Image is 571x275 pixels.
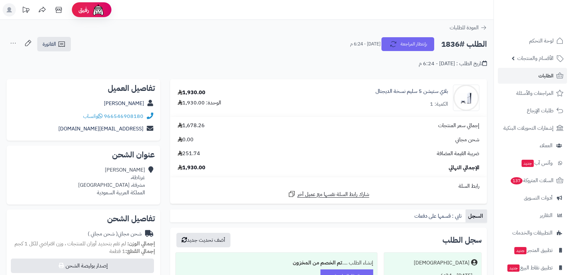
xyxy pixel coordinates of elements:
a: وآتس آبجديد [498,155,567,171]
div: رابط السلة [173,182,484,190]
img: logo-2.png [526,9,565,22]
a: لوحة التحكم [498,33,567,49]
div: شحن مجاني [88,230,142,238]
div: [DEMOGRAPHIC_DATA] [414,259,469,267]
a: السلات المتروكة137 [498,173,567,188]
small: [DATE] - 6:24 م [350,41,380,47]
a: تابي : قسمها على دفعات [412,209,466,223]
div: 1,930.00 [178,89,205,96]
a: السجل [466,209,487,223]
span: 1,678.26 [178,122,205,129]
h2: عنوان الشحن [12,151,155,159]
span: الإجمالي النهائي [449,164,479,172]
img: ai-face.png [92,3,105,16]
span: 137 [510,177,523,185]
div: الوحدة: 1,930.00 [178,99,221,107]
a: التطبيقات والخدمات [498,225,567,241]
span: لم تقم بتحديد أوزان للمنتجات ، وزن افتراضي للكل 1 كجم [15,240,126,248]
small: 1 قطعة [109,247,155,255]
span: وآتس آب [521,158,553,168]
a: تحديثات المنصة [17,3,34,18]
span: المراجعات والأسئلة [516,89,554,98]
a: العملاء [498,138,567,153]
a: طلبات الإرجاع [498,103,567,119]
a: المراجعات والأسئلة [498,85,567,101]
a: واتساب [83,112,103,120]
a: [PERSON_NAME] [104,99,144,107]
a: بلاي ستيشن 5 سليم نسخة الديجتال [376,88,448,95]
a: 966546908180 [104,112,143,120]
strong: إجمالي الوزن: [127,240,155,248]
span: لوحة التحكم [529,36,554,45]
a: [EMAIL_ADDRESS][DOMAIN_NAME] [58,125,143,133]
div: الكمية: 1 [430,100,448,108]
span: التقارير [540,211,553,220]
span: جديد [507,264,520,272]
span: ( شحن مجاني ) [88,230,118,238]
span: الأقسام والمنتجات [517,54,554,63]
div: تاريخ الطلب : [DATE] - 6:24 م [419,60,487,68]
span: أدوات التسويق [524,193,553,203]
div: إنشاء الطلب .... [180,257,373,269]
button: بإنتظار المراجعة [381,37,434,51]
span: شحن مجاني [455,136,479,144]
h2: تفاصيل الشحن [12,215,155,223]
span: 251.74 [178,150,200,157]
span: جديد [522,160,534,167]
span: العودة للطلبات [450,24,479,32]
a: تطبيق المتجرجديد [498,242,567,258]
div: [PERSON_NAME] غرناطة، مشرفة، [GEOGRAPHIC_DATA] المملكة العربية السعودية [78,166,145,196]
button: أضف تحديث جديد [176,233,230,247]
a: الطلبات [498,68,567,84]
span: التطبيقات والخدمات [512,228,553,237]
img: 1703944086-51fM0CKG+HL._SL1500_-90x90.jpg [453,85,479,111]
span: السلات المتروكة [510,176,554,185]
span: شارك رابط السلة نفسها مع عميل آخر [297,191,369,198]
span: إجمالي سعر المنتجات [438,122,479,129]
h2: الطلب #1836 [441,38,487,51]
button: إصدار بوليصة الشحن [11,259,154,273]
a: التقارير [498,207,567,223]
a: الفاتورة [37,37,71,51]
span: جديد [514,247,526,254]
a: أدوات التسويق [498,190,567,206]
span: 0.00 [178,136,194,144]
span: العملاء [540,141,553,150]
span: 1,930.00 [178,164,205,172]
span: إشعارات التحويلات البنكية [503,124,554,133]
span: تطبيق نقاط البيع [507,263,553,272]
span: الطلبات [538,71,554,80]
span: طلبات الإرجاع [527,106,554,115]
span: ضريبة القيمة المضافة [437,150,479,157]
a: إشعارات التحويلات البنكية [498,120,567,136]
strong: إجمالي القطع: [125,247,155,255]
a: العودة للطلبات [450,24,487,32]
b: تم الخصم من المخزون [293,259,342,267]
span: رفيق [78,6,89,14]
h3: سجل الطلب [442,236,482,244]
span: تطبيق المتجر [514,246,553,255]
h2: تفاصيل العميل [12,84,155,92]
a: شارك رابط السلة نفسها مع عميل آخر [288,190,369,198]
span: الفاتورة [43,40,56,48]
